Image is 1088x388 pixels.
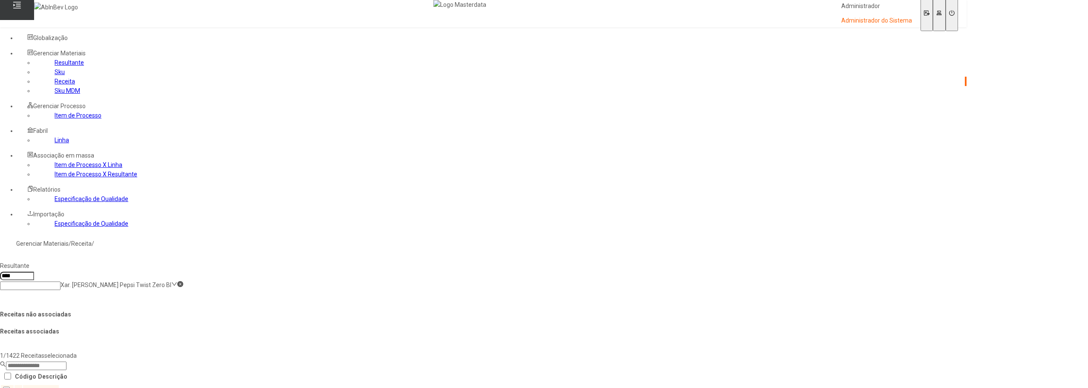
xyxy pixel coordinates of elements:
[33,103,86,109] span: Gerenciar Processo
[55,78,75,85] a: Receita
[33,50,86,57] span: Gerenciar Materiais
[16,240,69,247] a: Gerenciar Materiais
[55,171,137,178] a: Item de Processo X Resultante
[33,127,48,134] span: Fabril
[33,186,61,193] span: Relatórios
[33,152,94,159] span: Associação em massa
[55,161,122,168] a: Item de Processo X Linha
[841,17,912,25] p: Administrador do Sistema
[55,87,80,94] a: Sku MDM
[55,112,101,119] a: Item de Processo
[69,240,71,247] nz-breadcrumb-separator: /
[44,352,77,359] span: selecionada
[55,69,65,75] a: Sku
[33,211,64,218] span: Importação
[92,240,94,247] nz-breadcrumb-separator: /
[841,2,912,11] p: Administrador
[14,371,37,382] th: Código
[34,3,78,12] img: AbInBev Logo
[33,34,68,41] span: Globalização
[55,220,128,227] a: Especificação de Qualidade
[38,371,68,382] th: Descrição
[71,240,92,247] a: Receita
[55,137,69,144] a: Linha
[55,195,128,202] a: Especificação de Qualidade
[61,282,171,288] nz-select-item: Xar. Composto Pepsi Twist Zero BI
[55,59,84,66] a: Resultante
